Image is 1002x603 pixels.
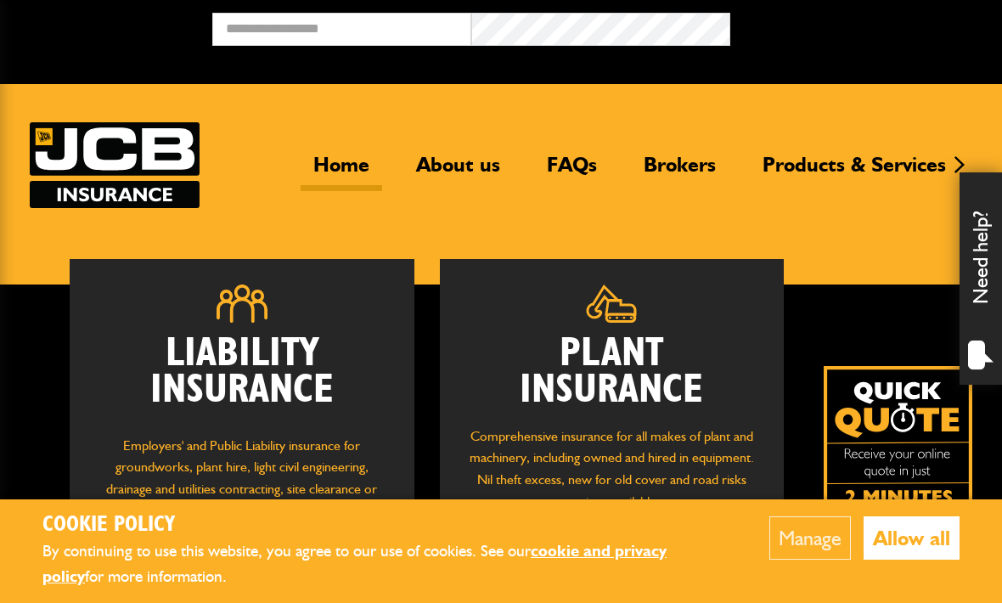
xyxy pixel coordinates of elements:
[403,152,513,191] a: About us
[42,538,718,590] p: By continuing to use this website, you agree to our use of cookies. See our for more information.
[465,425,759,512] p: Comprehensive insurance for all makes of plant and machinery, including owned and hired in equipm...
[730,13,989,39] button: Broker Login
[95,335,389,418] h2: Liability Insurance
[824,366,972,515] img: Quick Quote
[465,335,759,409] h2: Plant Insurance
[42,512,718,538] h2: Cookie Policy
[95,435,389,531] p: Employers' and Public Liability insurance for groundworks, plant hire, light civil engineering, d...
[301,152,382,191] a: Home
[30,122,200,208] img: JCB Insurance Services logo
[864,516,960,560] button: Allow all
[631,152,729,191] a: Brokers
[824,366,972,515] a: Get your insurance quote isn just 2-minutes
[30,122,200,208] a: JCB Insurance Services
[534,152,610,191] a: FAQs
[769,516,851,560] button: Manage
[960,172,1002,385] div: Need help?
[750,152,959,191] a: Products & Services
